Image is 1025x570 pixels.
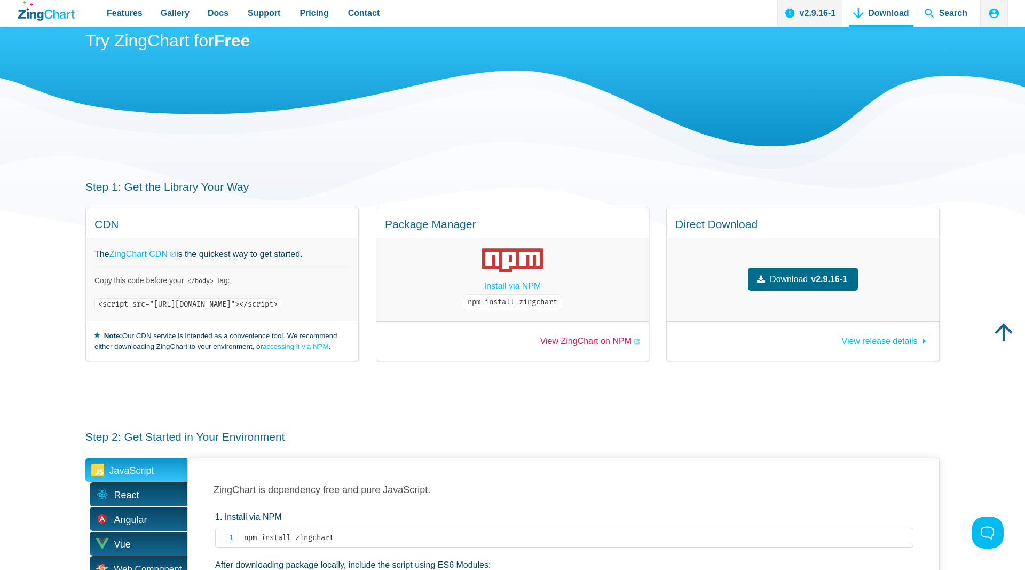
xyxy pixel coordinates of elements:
[675,217,931,231] h4: Direct Download
[811,272,847,286] strong: v2.9.16-1
[104,332,122,340] strong: Note:
[114,487,139,504] span: React
[484,279,541,293] a: Install via NPM
[94,330,350,352] small: Our CDN service is intended as a convenience tool. We recommend either downloading ZingChart to y...
[114,536,131,553] span: Vue
[208,6,228,20] span: Docs
[109,463,154,479] span: JavaScript
[214,31,250,50] strong: Free
[972,517,1004,549] iframe: Toggle Customer Support
[85,30,940,54] h2: Try ZingChart for
[85,430,940,444] h3: Step 2: Get Started in Your Environment
[94,217,350,231] h4: CDN
[299,6,328,20] span: Pricing
[263,342,329,350] a: accessing it via NPM
[842,331,931,346] a: View release details
[540,337,640,346] a: View ZingChart on NPM
[770,272,808,286] span: Download
[114,512,147,528] span: Angular
[184,276,217,286] code: </body>
[94,298,281,310] code: <script src="[URL][DOMAIN_NAME]"></script>
[248,6,280,20] span: Support
[161,6,190,20] span: Gallery
[748,268,858,291] a: Downloadv2.9.16-1
[385,217,640,231] h4: Package Manager
[94,247,350,261] p: The is the quickest way to get started.
[464,294,561,310] code: npm install zingchart
[18,1,78,21] a: ZingChart Logo. Click to return to the homepage
[109,247,176,261] a: ZingChart CDN
[94,276,350,286] p: Copy this code before your tag:
[348,6,380,20] span: Contact
[107,6,143,20] span: Features
[842,337,918,346] span: View release details
[214,484,913,496] h3: ZingChart is dependency free and pure JavaScript.
[244,532,913,543] code: npm install zingchart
